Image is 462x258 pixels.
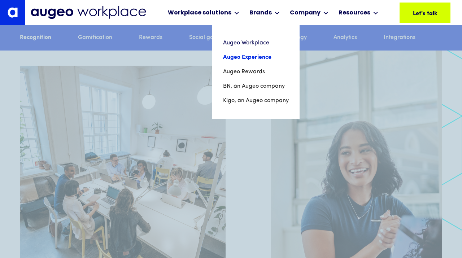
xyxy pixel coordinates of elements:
[223,79,289,93] a: BN, an Augeo company
[212,25,300,119] nav: Brands
[400,3,450,23] a: Let's talk
[168,9,231,17] div: Workplace solutions
[8,7,18,17] img: Augeo's "a" monogram decorative logo in white.
[223,93,289,108] a: Kigo, an Augeo company
[223,65,289,79] a: Augeo Rewards
[339,9,370,17] div: Resources
[223,50,289,65] a: Augeo Experience
[249,9,272,17] div: Brands
[223,36,289,50] a: Augeo Workplace
[31,6,146,19] img: Augeo Workplace business unit full logo in mignight blue.
[290,9,321,17] div: Company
